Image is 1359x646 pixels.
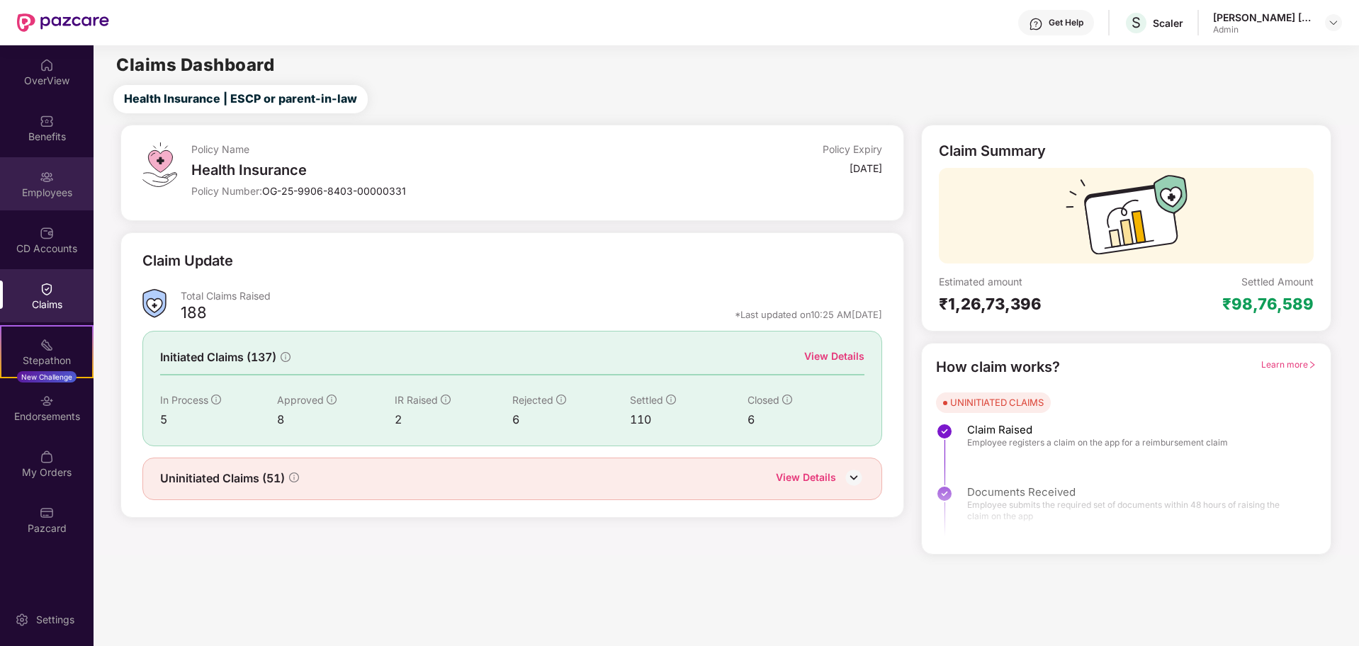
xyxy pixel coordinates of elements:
img: svg+xml;base64,PHN2ZyBpZD0iRW1wbG95ZWVzIiB4bWxucz0iaHR0cDovL3d3dy53My5vcmcvMjAwMC9zdmciIHdpZHRoPS... [40,170,54,184]
img: svg+xml;base64,PHN2ZyBpZD0iQ0RfQWNjb3VudHMiIGRhdGEtbmFtZT0iQ0QgQWNjb3VudHMiIHhtbG5zPSJodHRwOi8vd3... [40,226,54,240]
span: IR Raised [395,394,438,406]
div: 6 [512,411,630,429]
span: Health Insurance | ESCP or parent-in-law [124,90,357,108]
div: Policy Expiry [823,142,882,156]
img: svg+xml;base64,PHN2ZyBpZD0iRHJvcGRvd24tMzJ4MzIiIHhtbG5zPSJodHRwOi8vd3d3LnczLm9yZy8yMDAwL3N2ZyIgd2... [1328,17,1339,28]
div: 5 [160,411,278,429]
div: Claim Update [142,250,233,272]
div: Settled Amount [1241,275,1314,288]
span: Claim Raised [967,423,1228,437]
span: Uninitiated Claims (51) [160,470,285,487]
div: UNINITIATED CLAIMS [950,395,1044,409]
span: Rejected [512,394,553,406]
img: svg+xml;base64,PHN2ZyBpZD0iUGF6Y2FyZCIgeG1sbnM9Imh0dHA6Ly93d3cudzMub3JnLzIwMDAvc3ZnIiB3aWR0aD0iMj... [40,506,54,520]
span: Initiated Claims (137) [160,348,276,366]
span: Approved [277,394,324,406]
div: 6 [748,411,865,429]
div: View Details [804,348,864,364]
img: svg+xml;base64,PHN2ZyBpZD0iQmVuZWZpdHMiIHhtbG5zPSJodHRwOi8vd3d3LnczLm9yZy8yMDAwL3N2ZyIgd2lkdGg9Ij... [40,114,54,128]
img: svg+xml;base64,PHN2ZyBpZD0iU2V0dGluZy0yMHgyMCIgeG1sbnM9Imh0dHA6Ly93d3cudzMub3JnLzIwMDAvc3ZnIiB3aW... [15,613,29,627]
span: info-circle [327,395,337,404]
span: info-circle [441,395,451,404]
div: How claim works? [936,356,1060,378]
span: Learn more [1261,359,1316,370]
span: info-circle [281,352,291,362]
div: 8 [277,411,395,429]
img: svg+xml;base64,PHN2ZyB4bWxucz0iaHR0cDovL3d3dy53My5vcmcvMjAwMC9zdmciIHdpZHRoPSI0OS4zMiIgaGVpZ2h0PS... [142,142,177,187]
img: svg+xml;base64,PHN2ZyBpZD0iTXlfT3JkZXJzIiBkYXRhLW5hbWU9Ik15IE9yZGVycyIgeG1sbnM9Imh0dHA6Ly93d3cudz... [40,450,54,464]
img: svg+xml;base64,PHN2ZyBpZD0iQ2xhaW0iIHhtbG5zPSJodHRwOi8vd3d3LnczLm9yZy8yMDAwL3N2ZyIgd2lkdGg9IjIwIi... [40,282,54,296]
div: Health Insurance [191,161,652,178]
div: ₹1,26,73,396 [939,294,1126,314]
span: right [1308,361,1316,369]
span: OG-25-9906-8403-00000331 [262,185,406,197]
div: *Last updated on 10:25 AM[DATE] [735,308,882,321]
div: Policy Number: [191,184,652,198]
span: Employee registers a claim on the app for a reimbursement claim [967,437,1228,448]
span: info-circle [211,395,221,404]
img: DownIcon [843,467,864,488]
div: New Challenge [17,371,77,382]
div: Policy Name [191,142,652,156]
span: S [1132,14,1141,31]
span: info-circle [666,395,676,404]
div: Admin [1213,24,1312,35]
div: Claim Summary [939,142,1046,159]
div: Total Claims Raised [181,289,883,302]
div: View Details [776,470,836,488]
img: svg+xml;base64,PHN2ZyBpZD0iSG9tZSIgeG1sbnM9Imh0dHA6Ly93d3cudzMub3JnLzIwMDAvc3ZnIiB3aWR0aD0iMjAiIG... [40,58,54,72]
div: 188 [181,302,207,327]
div: Estimated amount [939,275,1126,288]
img: ClaimsSummaryIcon [142,289,167,318]
span: In Process [160,394,208,406]
div: 110 [630,411,748,429]
div: Stepathon [1,353,92,368]
div: [PERSON_NAME] [PERSON_NAME] [1213,11,1312,24]
span: info-circle [556,395,566,404]
div: [DATE] [850,161,882,175]
button: Health Insurance | ESCP or parent-in-law [113,85,368,113]
div: 2 [395,411,512,429]
span: info-circle [289,472,299,482]
div: Get Help [1049,17,1083,28]
img: svg+xml;base64,PHN2ZyB4bWxucz0iaHR0cDovL3d3dy53My5vcmcvMjAwMC9zdmciIHdpZHRoPSIyMSIgaGVpZ2h0PSIyMC... [40,338,54,352]
div: ₹98,76,589 [1222,294,1314,314]
div: Scaler [1153,16,1183,30]
span: Settled [630,394,663,406]
img: svg+xml;base64,PHN2ZyBpZD0iSGVscC0zMngzMiIgeG1sbnM9Imh0dHA6Ly93d3cudzMub3JnLzIwMDAvc3ZnIiB3aWR0aD... [1029,17,1043,31]
img: svg+xml;base64,PHN2ZyBpZD0iRW5kb3JzZW1lbnRzIiB4bWxucz0iaHR0cDovL3d3dy53My5vcmcvMjAwMC9zdmciIHdpZH... [40,394,54,408]
img: svg+xml;base64,PHN2ZyB3aWR0aD0iMTcyIiBoZWlnaHQ9IjExMyIgdmlld0JveD0iMCAwIDE3MiAxMTMiIGZpbGw9Im5vbm... [1066,175,1188,263]
span: Closed [748,394,779,406]
img: svg+xml;base64,PHN2ZyBpZD0iU3RlcC1Eb25lLTMyeDMyIiB4bWxucz0iaHR0cDovL3d3dy53My5vcmcvMjAwMC9zdmciIH... [936,423,953,440]
span: info-circle [782,395,792,404]
img: New Pazcare Logo [17,13,109,32]
h2: Claims Dashboard [116,57,274,74]
div: Settings [32,613,79,627]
